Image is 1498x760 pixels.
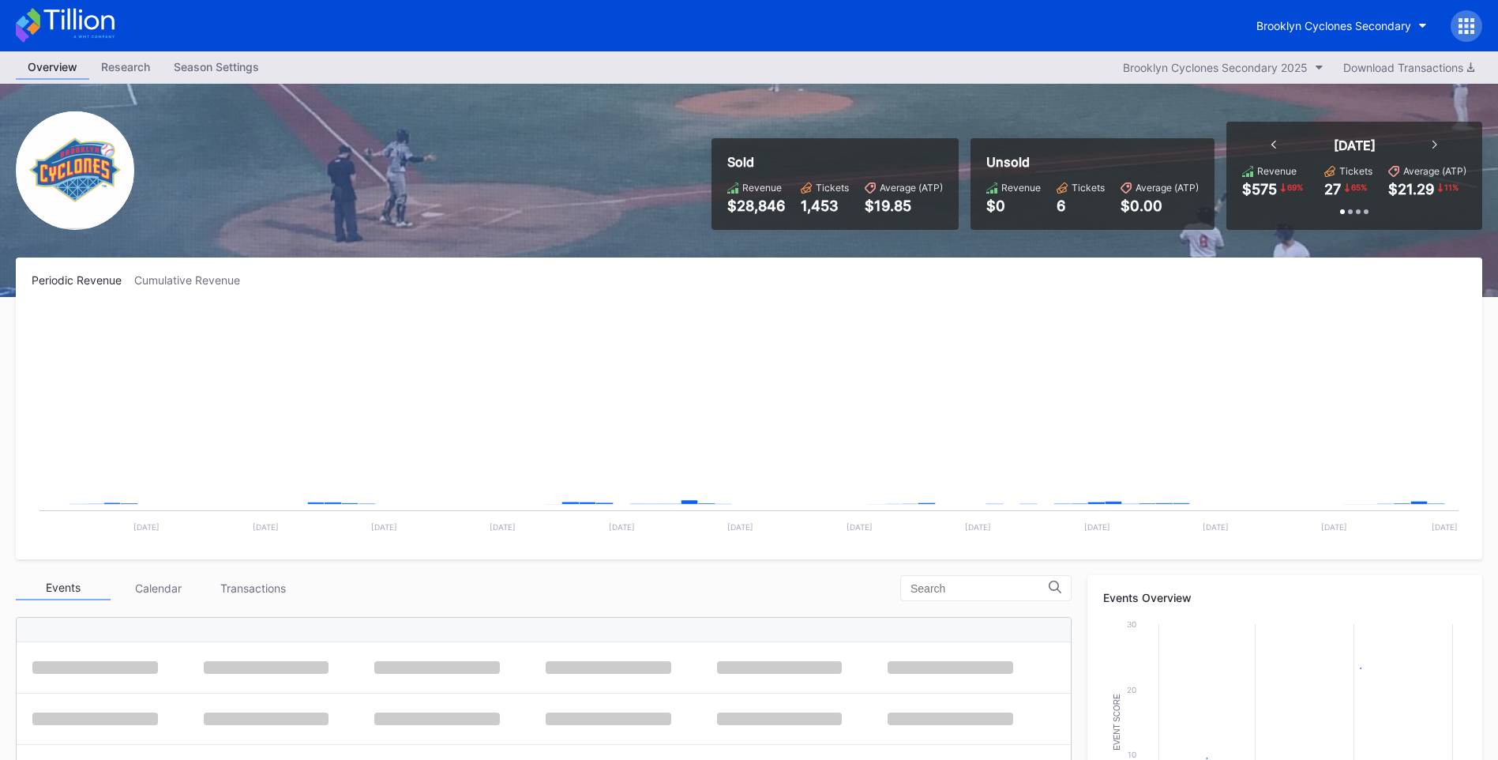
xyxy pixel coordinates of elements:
[111,576,205,600] div: Calendar
[1256,19,1411,32] div: Brooklyn Cyclones Secondary
[965,522,991,532] text: [DATE]
[16,55,89,80] a: Overview
[847,522,873,532] text: [DATE]
[727,154,943,170] div: Sold
[1072,182,1105,194] div: Tickets
[1128,750,1136,759] text: 10
[816,182,849,194] div: Tickets
[1057,198,1105,214] div: 6
[32,273,134,287] div: Periodic Revenue
[1136,182,1199,194] div: Average (ATP)
[371,522,397,532] text: [DATE]
[727,522,753,532] text: [DATE]
[1084,522,1110,532] text: [DATE]
[134,273,253,287] div: Cumulative Revenue
[1257,165,1297,177] div: Revenue
[1001,182,1041,194] div: Revenue
[727,198,785,214] div: $28,846
[89,55,162,78] div: Research
[1103,591,1466,604] div: Events Overview
[880,182,943,194] div: Average (ATP)
[16,111,134,230] img: Brooklyn_Cyclones.png
[1113,694,1121,751] text: Event Score
[1203,522,1229,532] text: [DATE]
[1403,165,1466,177] div: Average (ATP)
[1334,137,1376,153] div: [DATE]
[865,198,943,214] div: $19.85
[1350,181,1368,194] div: 65 %
[1321,522,1347,532] text: [DATE]
[801,198,849,214] div: 1,453
[742,182,782,194] div: Revenue
[1123,61,1308,74] div: Brooklyn Cyclones Secondary 2025
[490,522,516,532] text: [DATE]
[1335,57,1482,78] button: Download Transactions
[1432,522,1458,532] text: [DATE]
[1127,619,1136,629] text: 30
[32,307,1466,544] svg: Chart title
[16,576,111,600] div: Events
[205,576,300,600] div: Transactions
[986,198,1041,214] div: $0
[162,55,271,80] a: Season Settings
[1339,165,1372,177] div: Tickets
[1286,181,1305,194] div: 69 %
[1324,181,1341,198] div: 27
[1121,198,1199,214] div: $0.00
[133,522,160,532] text: [DATE]
[1343,61,1474,74] div: Download Transactions
[910,582,1049,595] input: Search
[253,522,279,532] text: [DATE]
[1127,685,1136,694] text: 20
[162,55,271,78] div: Season Settings
[1443,181,1460,194] div: 11 %
[1245,11,1439,40] button: Brooklyn Cyclones Secondary
[1242,181,1277,198] div: $575
[89,55,162,80] a: Research
[1115,57,1331,78] button: Brooklyn Cyclones Secondary 2025
[609,522,635,532] text: [DATE]
[986,154,1199,170] div: Unsold
[1388,181,1434,198] div: $21.29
